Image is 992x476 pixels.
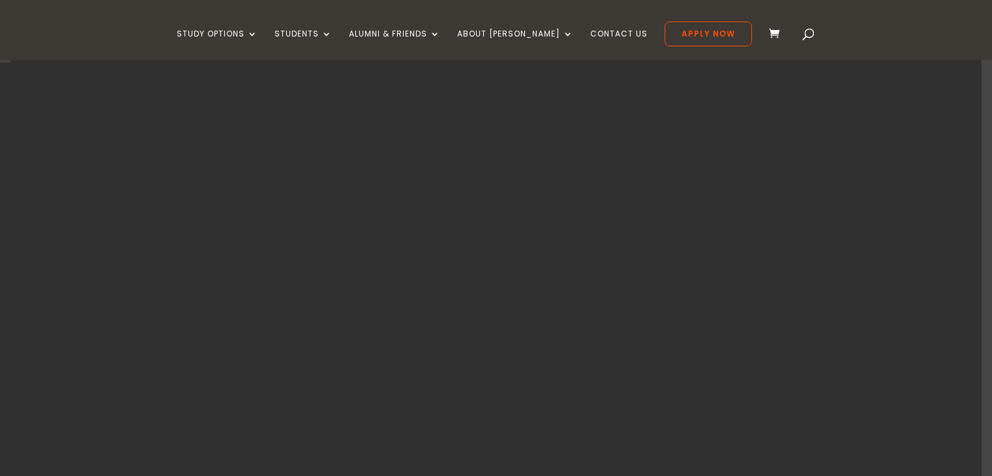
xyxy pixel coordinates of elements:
a: Study Options [177,29,258,60]
a: Apply Now [665,22,752,46]
a: Alumni & Friends [349,29,440,60]
a: Contact Us [590,29,648,60]
a: Students [275,29,332,60]
a: About [PERSON_NAME] [457,29,573,60]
